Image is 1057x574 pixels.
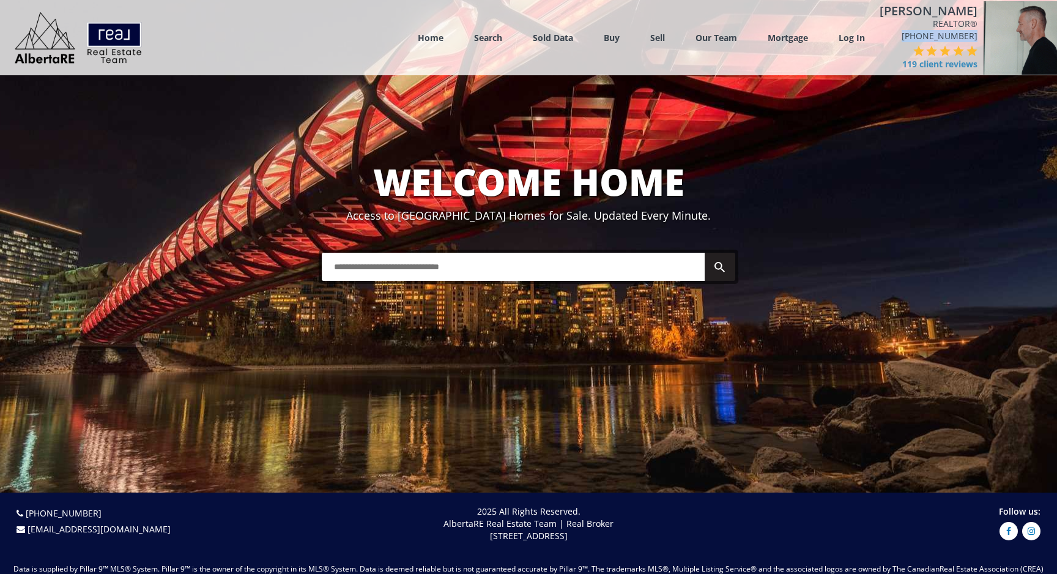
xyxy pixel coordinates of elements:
[902,58,977,70] span: 119 client reviews
[346,208,711,223] span: Access to [GEOGRAPHIC_DATA] Homes for Sale. Updated Every Minute.
[474,32,502,43] a: Search
[275,505,782,542] p: 2025 All Rights Reserved. AlbertaRE Real Estate Team | Real Broker
[966,45,977,56] img: 5 of 5 stars
[28,523,171,535] a: [EMAIL_ADDRESS][DOMAIN_NAME]
[768,32,808,43] a: Mortgage
[940,45,951,56] img: 3 of 5 stars
[953,45,964,56] img: 4 of 5 stars
[695,32,737,43] a: Our Team
[9,9,148,67] img: Logo
[26,507,102,519] a: [PHONE_NUMBER]
[984,1,1057,75] img: 1cSaQ5tmLYcKCBiPUMq84BfqhOaToDRFpqgGQvzX.gif
[902,30,977,42] a: [PHONE_NUMBER]
[839,32,865,44] a: Log In
[650,32,665,43] a: Sell
[13,564,940,574] span: Data is supplied by Pillar 9™ MLS® System. Pillar 9™ is the owner of the copyright in its MLS® Sy...
[418,32,443,43] a: Home
[999,505,1040,517] span: Follow us:
[604,32,620,43] a: Buy
[880,18,977,30] span: REALTOR®
[533,32,573,43] a: Sold Data
[490,530,568,542] span: [STREET_ADDRESS]
[926,45,937,56] img: 2 of 5 stars
[913,45,924,56] img: 1 of 5 stars
[880,4,977,18] h4: [PERSON_NAME]
[3,162,1054,202] h1: WELCOME HOME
